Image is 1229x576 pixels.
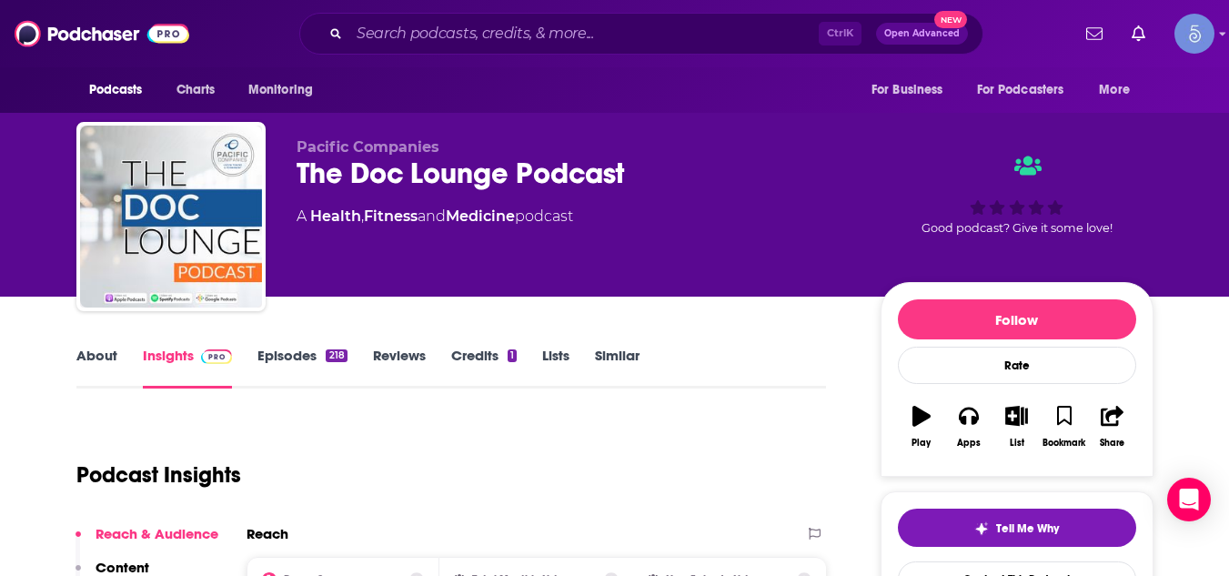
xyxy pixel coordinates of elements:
h1: Podcast Insights [76,461,241,489]
img: tell me why sparkle [974,521,989,536]
div: Bookmark [1043,438,1085,449]
span: Charts [176,77,216,103]
button: Open AdvancedNew [876,23,968,45]
a: Reviews [373,347,426,389]
a: Show notifications dropdown [1079,18,1110,49]
img: The Doc Lounge Podcast [80,126,262,308]
div: Open Intercom Messenger [1167,478,1211,521]
div: List [1010,438,1024,449]
a: Health [310,207,361,225]
img: User Profile [1174,14,1214,54]
div: Rate [898,347,1136,384]
a: Charts [165,73,227,107]
span: For Business [871,77,943,103]
a: Similar [595,347,640,389]
span: More [1099,77,1130,103]
span: Logged in as Spiral5-G1 [1174,14,1214,54]
span: Monitoring [248,77,313,103]
span: For Podcasters [977,77,1064,103]
p: Reach & Audience [96,525,218,542]
button: List [992,394,1040,460]
h2: Reach [247,525,288,542]
img: Podchaser Pro [201,349,233,364]
button: open menu [859,73,966,107]
a: Fitness [364,207,418,225]
span: Podcasts [89,77,143,103]
span: Open Advanced [884,29,960,38]
button: Bookmark [1041,394,1088,460]
button: tell me why sparkleTell Me Why [898,509,1136,547]
p: Content [96,559,149,576]
div: Play [912,438,931,449]
button: open menu [76,73,166,107]
div: Search podcasts, credits, & more... [299,13,983,55]
span: and [418,207,446,225]
img: Podchaser - Follow, Share and Rate Podcasts [15,16,189,51]
a: Medicine [446,207,515,225]
a: Episodes218 [257,347,347,389]
span: Good podcast? Give it some love! [922,221,1113,235]
button: open menu [236,73,337,107]
a: Credits1 [451,347,517,389]
span: Ctrl K [819,22,861,45]
div: Apps [957,438,981,449]
button: Follow [898,299,1136,339]
button: Share [1088,394,1135,460]
div: A podcast [297,206,573,227]
div: 1 [508,349,517,362]
span: , [361,207,364,225]
a: About [76,347,117,389]
div: 218 [326,349,347,362]
span: New [934,11,967,28]
div: Good podcast? Give it some love! [881,138,1153,251]
button: Show profile menu [1174,14,1214,54]
a: Lists [542,347,569,389]
span: Tell Me Why [996,521,1059,536]
button: open menu [1086,73,1153,107]
button: Play [898,394,945,460]
button: Reach & Audience [76,525,218,559]
a: InsightsPodchaser Pro [143,347,233,389]
span: Pacific Companies [297,138,439,156]
a: Show notifications dropdown [1124,18,1153,49]
button: open menu [965,73,1091,107]
input: Search podcasts, credits, & more... [349,19,819,48]
button: Apps [945,394,992,460]
div: Share [1100,438,1124,449]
